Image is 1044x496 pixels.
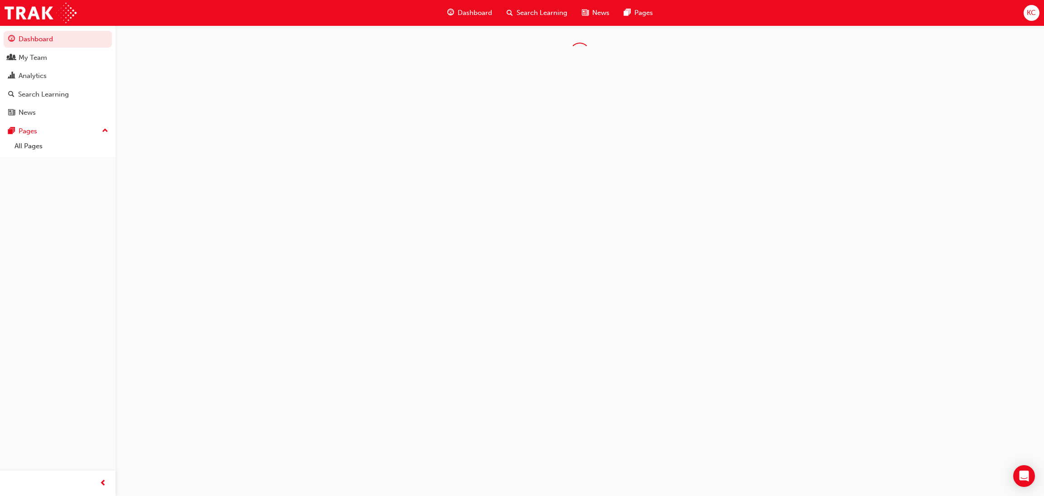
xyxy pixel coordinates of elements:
[1013,465,1035,487] div: Open Intercom Messenger
[8,127,15,136] span: pages-icon
[4,68,112,84] a: Analytics
[458,8,492,18] span: Dashboard
[617,4,660,22] a: pages-iconPages
[4,86,112,103] a: Search Learning
[5,3,77,23] img: Trak
[575,4,617,22] a: news-iconNews
[8,35,15,44] span: guage-icon
[1027,8,1036,18] span: KC
[4,29,112,123] button: DashboardMy TeamAnalyticsSearch LearningNews
[4,31,112,48] a: Dashboard
[447,7,454,19] span: guage-icon
[582,7,589,19] span: news-icon
[4,49,112,66] a: My Team
[1024,5,1039,21] button: KC
[634,8,653,18] span: Pages
[499,4,575,22] a: search-iconSearch Learning
[4,123,112,140] button: Pages
[19,107,36,118] div: News
[4,104,112,121] a: News
[8,72,15,80] span: chart-icon
[19,71,47,81] div: Analytics
[8,109,15,117] span: news-icon
[11,139,112,153] a: All Pages
[624,7,631,19] span: pages-icon
[517,8,567,18] span: Search Learning
[592,8,609,18] span: News
[19,126,37,136] div: Pages
[8,54,15,62] span: people-icon
[102,125,108,137] span: up-icon
[18,89,69,100] div: Search Learning
[100,478,106,489] span: prev-icon
[19,53,47,63] div: My Team
[507,7,513,19] span: search-icon
[8,91,14,99] span: search-icon
[440,4,499,22] a: guage-iconDashboard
